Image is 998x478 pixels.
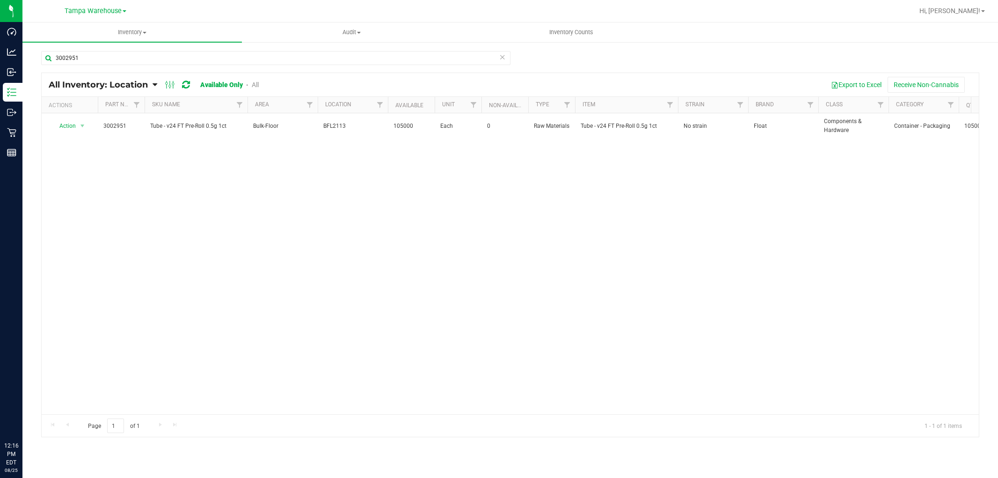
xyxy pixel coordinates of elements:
[894,122,953,131] span: Container - Packaging
[103,122,139,131] span: 3002951
[80,419,147,433] span: Page of 1
[537,28,606,37] span: Inventory Counts
[372,97,388,113] a: Filter
[255,101,269,108] a: Area
[22,22,242,42] a: Inventory
[4,467,18,474] p: 08/25
[756,101,774,108] a: Brand
[107,419,124,433] input: 1
[825,77,888,93] button: Export to Excel
[253,122,312,131] span: Bulk-Floor
[803,97,818,113] a: Filter
[560,97,575,113] a: Filter
[499,51,506,63] span: Clear
[152,101,180,108] a: SKU Name
[461,22,681,42] a: Inventory Counts
[49,102,94,109] div: Actions
[22,28,242,37] span: Inventory
[7,27,16,37] inline-svg: Dashboard
[943,97,959,113] a: Filter
[395,102,423,109] a: Available
[41,51,510,65] input: Search Item Name, Retail Display Name, SKU, Part Number...
[581,122,672,131] span: Tube - v24 FT Pre-Roll 0.5g 1ct
[684,122,743,131] span: No strain
[7,67,16,77] inline-svg: Inbound
[685,101,705,108] a: Strain
[826,101,843,108] a: Class
[129,97,145,113] a: Filter
[487,122,523,131] span: 0
[323,122,382,131] span: BFL2113
[150,122,242,131] span: Tube - v24 FT Pre-Roll 0.5g 1ct
[9,403,37,431] iframe: Resource center
[393,122,429,131] span: 105000
[325,101,351,108] a: Location
[754,122,813,131] span: Float
[200,81,243,88] a: Available Only
[489,102,531,109] a: Non-Available
[7,47,16,57] inline-svg: Analytics
[873,97,889,113] a: Filter
[440,122,476,131] span: Each
[65,7,122,15] span: Tampa Warehouse
[77,119,88,132] span: select
[232,97,248,113] a: Filter
[966,102,976,109] a: Qty
[663,97,678,113] a: Filter
[252,81,259,88] a: All
[896,101,924,108] a: Category
[466,97,481,113] a: Filter
[442,101,455,108] a: Unit
[917,419,969,433] span: 1 - 1 of 1 items
[302,97,318,113] a: Filter
[534,122,569,131] span: Raw Materials
[7,108,16,117] inline-svg: Outbound
[4,441,18,467] p: 12:16 PM EDT
[51,119,76,132] span: Action
[242,22,461,42] a: Audit
[824,117,883,135] span: Components & Hardware
[49,80,148,90] span: All Inventory: Location
[105,101,143,108] a: Part Number
[919,7,980,15] span: Hi, [PERSON_NAME]!
[583,101,595,108] a: Item
[7,128,16,137] inline-svg: Retail
[733,97,748,113] a: Filter
[49,80,153,90] a: All Inventory: Location
[7,148,16,157] inline-svg: Reports
[242,28,461,37] span: Audit
[888,77,965,93] button: Receive Non-Cannabis
[7,88,16,97] inline-svg: Inventory
[536,101,549,108] a: Type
